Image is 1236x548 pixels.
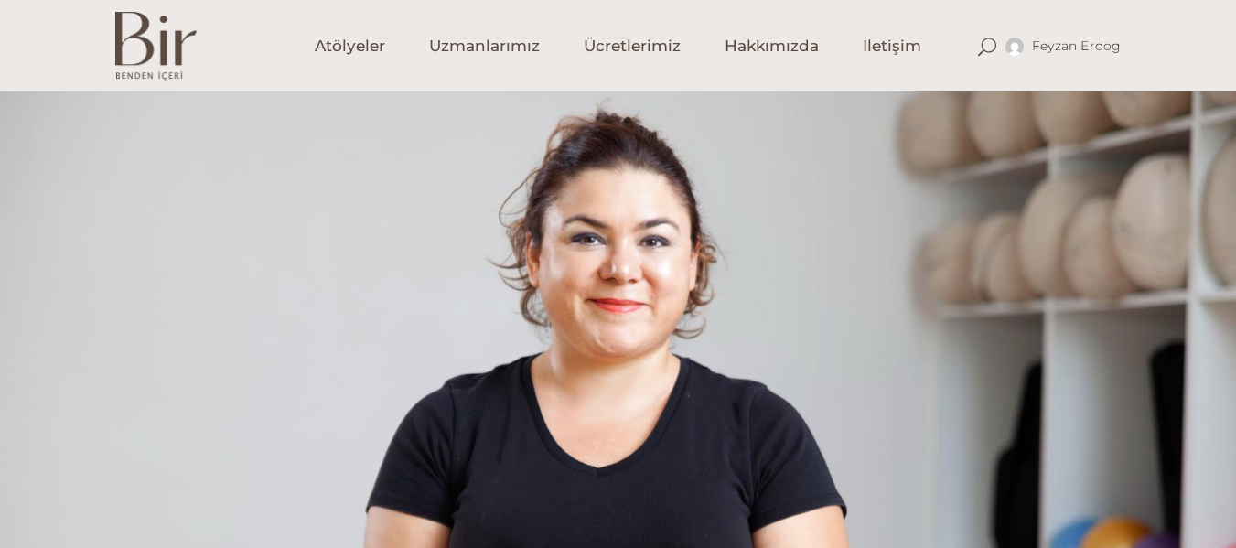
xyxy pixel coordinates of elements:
span: Atölyeler [315,36,385,57]
span: Hakkımızda [725,36,819,57]
span: İletişim [863,36,921,57]
span: Feyzan Erdog [1032,38,1122,54]
span: Ücretlerimiz [584,36,681,57]
span: Uzmanlarımız [429,36,540,57]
